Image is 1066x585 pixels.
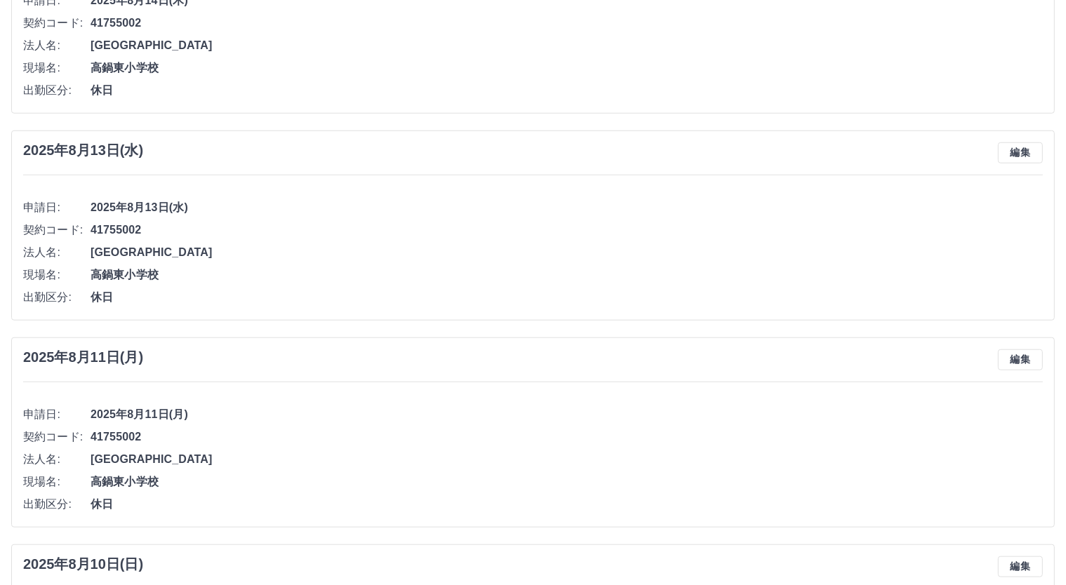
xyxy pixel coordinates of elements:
span: [GEOGRAPHIC_DATA] [91,37,1043,54]
span: 41755002 [91,222,1043,238]
span: 休日 [91,82,1043,99]
button: 編集 [998,349,1043,370]
span: 41755002 [91,429,1043,445]
span: 法人名: [23,37,91,54]
span: 契約コード: [23,15,91,32]
span: 41755002 [91,15,1043,32]
span: 現場名: [23,473,91,490]
span: 申請日: [23,199,91,216]
h3: 2025年8月11日(月) [23,349,143,365]
span: 法人名: [23,244,91,261]
span: 2025年8月11日(月) [91,406,1043,423]
button: 編集 [998,142,1043,163]
span: 契約コード: [23,429,91,445]
span: 現場名: [23,60,91,76]
h3: 2025年8月13日(水) [23,142,143,159]
span: 高鍋東小学校 [91,60,1043,76]
span: 高鍋東小学校 [91,473,1043,490]
span: 申請日: [23,406,91,423]
span: 契約コード: [23,222,91,238]
span: 法人名: [23,451,91,468]
span: 2025年8月13日(水) [91,199,1043,216]
span: 高鍋東小学校 [91,267,1043,283]
span: [GEOGRAPHIC_DATA] [91,451,1043,468]
span: 出勤区分: [23,82,91,99]
span: 出勤区分: [23,496,91,513]
button: 編集 [998,556,1043,577]
span: 出勤区分: [23,289,91,306]
h3: 2025年8月10日(日) [23,556,143,572]
span: 休日 [91,496,1043,513]
span: 現場名: [23,267,91,283]
span: 休日 [91,289,1043,306]
span: [GEOGRAPHIC_DATA] [91,244,1043,261]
